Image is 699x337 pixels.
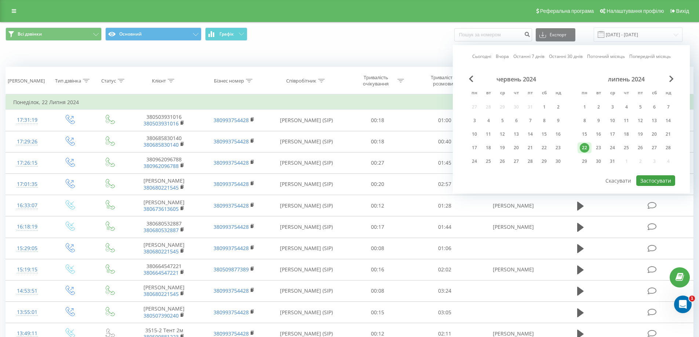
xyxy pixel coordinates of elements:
[539,88,550,99] abbr: субота
[269,302,344,323] td: [PERSON_NAME] (SIP)
[594,116,603,125] div: 9
[214,138,249,145] a: 380993754428
[649,102,659,112] div: 6
[105,28,201,41] button: Основний
[647,102,661,113] div: сб 6 лип 2024 р.
[143,184,179,191] a: 380680221545
[509,115,523,126] div: чт 6 черв 2024 р.
[578,129,591,140] div: пн 15 лип 2024 р.
[523,129,537,140] div: пт 14 черв 2024 р.
[269,216,344,238] td: [PERSON_NAME] (SIP)
[152,78,166,84] div: Клієнт
[269,280,344,301] td: [PERSON_NAME] (SIP)
[411,173,478,195] td: 02:57
[649,88,660,99] abbr: субота
[13,113,41,127] div: 17:31:19
[591,142,605,153] div: вт 23 лип 2024 р.
[411,110,478,131] td: 01:00
[481,129,495,140] div: вт 11 черв 2024 р.
[633,115,647,126] div: пт 12 лип 2024 р.
[539,116,549,125] div: 8
[484,157,493,166] div: 25
[663,143,673,153] div: 28
[578,102,591,113] div: пн 1 лип 2024 р.
[591,115,605,126] div: вт 9 лип 2024 р.
[674,296,692,313] iframe: Intercom live chat
[18,31,42,37] span: Всі дзвінки
[551,129,565,140] div: нд 16 черв 2024 р.
[472,53,491,60] a: Сьогодні
[608,116,617,125] div: 10
[553,88,564,99] abbr: неділя
[484,116,493,125] div: 4
[129,238,199,259] td: [PERSON_NAME]
[470,116,479,125] div: 3
[423,74,463,87] div: Тривалість розмови
[13,220,41,234] div: 16:18:19
[649,143,659,153] div: 27
[537,115,551,126] div: сб 8 черв 2024 р.
[411,302,478,323] td: 03:05
[636,129,645,139] div: 19
[537,142,551,153] div: сб 22 черв 2024 р.
[663,116,673,125] div: 14
[622,102,631,112] div: 4
[143,141,179,148] a: 380685830140
[663,129,673,139] div: 21
[478,259,548,280] td: [PERSON_NAME]
[214,223,249,230] a: 380993754428
[214,266,249,273] a: 380509877389
[661,115,675,126] div: нд 14 лип 2024 р.
[481,142,495,153] div: вт 18 черв 2024 р.
[647,129,661,140] div: сб 20 лип 2024 р.
[129,110,199,131] td: 380503931016
[601,175,635,186] button: Скасувати
[467,115,481,126] div: пн 3 черв 2024 р.
[344,152,411,173] td: 00:27
[549,53,583,60] a: Останні 30 днів
[647,142,661,153] div: сб 27 лип 2024 р.
[539,102,549,112] div: 1
[537,156,551,167] div: сб 29 черв 2024 р.
[13,198,41,213] div: 16:33:07
[605,142,619,153] div: ср 24 лип 2024 р.
[594,102,603,112] div: 2
[551,156,565,167] div: нд 30 черв 2024 р.
[525,157,535,166] div: 28
[411,259,478,280] td: 02:02
[411,216,478,238] td: 01:44
[523,142,537,153] div: пт 21 черв 2024 р.
[509,156,523,167] div: чт 27 черв 2024 р.
[622,116,631,125] div: 11
[525,116,535,125] div: 7
[593,88,604,99] abbr: вівторок
[636,116,645,125] div: 12
[205,28,247,41] button: Графік
[669,76,674,82] span: Next Month
[6,28,102,41] button: Всі дзвінки
[649,116,659,125] div: 13
[605,156,619,167] div: ср 31 лип 2024 р.
[13,177,41,191] div: 17:01:35
[605,115,619,126] div: ср 10 лип 2024 р.
[525,88,536,99] abbr: п’ятниця
[495,129,509,140] div: ср 12 черв 2024 р.
[591,102,605,113] div: вт 2 лип 2024 р.
[13,241,41,256] div: 15:29:05
[661,129,675,140] div: нд 21 лип 2024 р.
[607,8,664,14] span: Налаштування профілю
[498,157,507,166] div: 26
[498,143,507,153] div: 19
[594,157,603,166] div: 30
[539,157,549,166] div: 29
[129,216,199,238] td: 380680532887
[469,88,480,99] abbr: понеділок
[219,32,234,37] span: Графік
[495,142,509,153] div: ср 19 черв 2024 р.
[580,143,589,153] div: 22
[481,115,495,126] div: вт 4 черв 2024 р.
[411,131,478,152] td: 00:40
[214,309,249,316] a: 380993754428
[143,227,179,234] a: 380680532887
[523,115,537,126] div: пт 7 черв 2024 р.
